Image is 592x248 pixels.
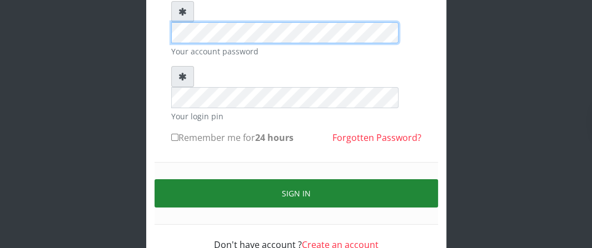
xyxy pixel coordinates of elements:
small: Your login pin [171,110,421,122]
input: Remember me for24 hours [171,134,178,141]
label: Remember me for [171,131,293,144]
b: 24 hours [255,131,293,144]
button: Sign in [155,179,438,207]
small: Your account password [171,45,421,57]
a: Forgotten Password? [332,131,421,144]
